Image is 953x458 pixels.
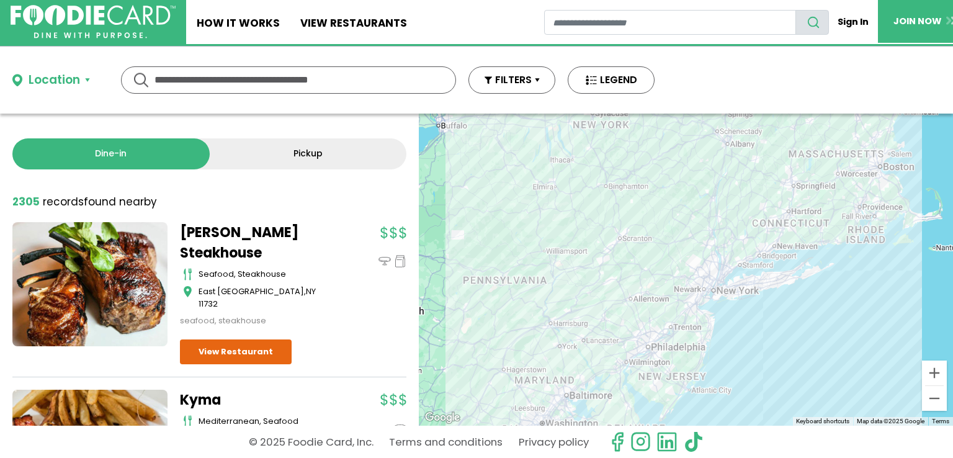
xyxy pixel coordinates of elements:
[607,431,628,452] svg: check us out on facebook
[378,255,391,267] img: dinein_icon.svg
[249,431,374,453] p: © 2025 Foodie Card, Inc.
[199,298,218,310] span: 11732
[11,5,176,38] img: FoodieCard; Eat, Drink, Save, Donate
[568,66,655,94] button: LEGEND
[12,138,210,169] a: Dine-in
[180,222,335,263] a: [PERSON_NAME] Steakhouse
[306,285,316,297] span: NY
[43,194,84,209] span: records
[394,423,406,435] img: dinein_icon.svg
[199,285,304,297] span: East [GEOGRAPHIC_DATA]
[932,418,949,424] a: Terms
[544,10,796,35] input: restaurant search
[683,431,704,452] img: tiktok.svg
[519,431,589,453] a: Privacy policy
[180,339,292,364] a: View Restaurant
[180,390,335,410] a: Kyma
[183,415,192,428] img: cutlery_icon.svg
[857,418,924,424] span: Map data ©2025 Google
[422,410,463,426] a: Open this area in Google Maps (opens a new window)
[199,415,335,428] div: mediterranean, seafood
[922,386,947,411] button: Zoom out
[394,255,406,267] img: pickup_icon.svg
[29,71,80,89] div: Location
[656,431,678,452] img: linkedin.svg
[422,410,463,426] img: Google
[12,194,40,209] strong: 2305
[210,138,407,169] a: Pickup
[183,285,192,298] img: map_icon.svg
[183,268,192,281] img: cutlery_icon.svg
[12,71,90,89] button: Location
[829,10,878,34] a: Sign In
[199,285,335,310] div: ,
[12,194,157,210] div: found nearby
[389,431,503,453] a: Terms and conditions
[180,315,335,327] div: seafood, steakhouse
[922,361,947,385] button: Zoom in
[199,268,335,281] div: seafood, steakhouse
[795,10,829,35] button: search
[468,66,555,94] button: FILTERS
[796,417,849,426] button: Keyboard shortcuts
